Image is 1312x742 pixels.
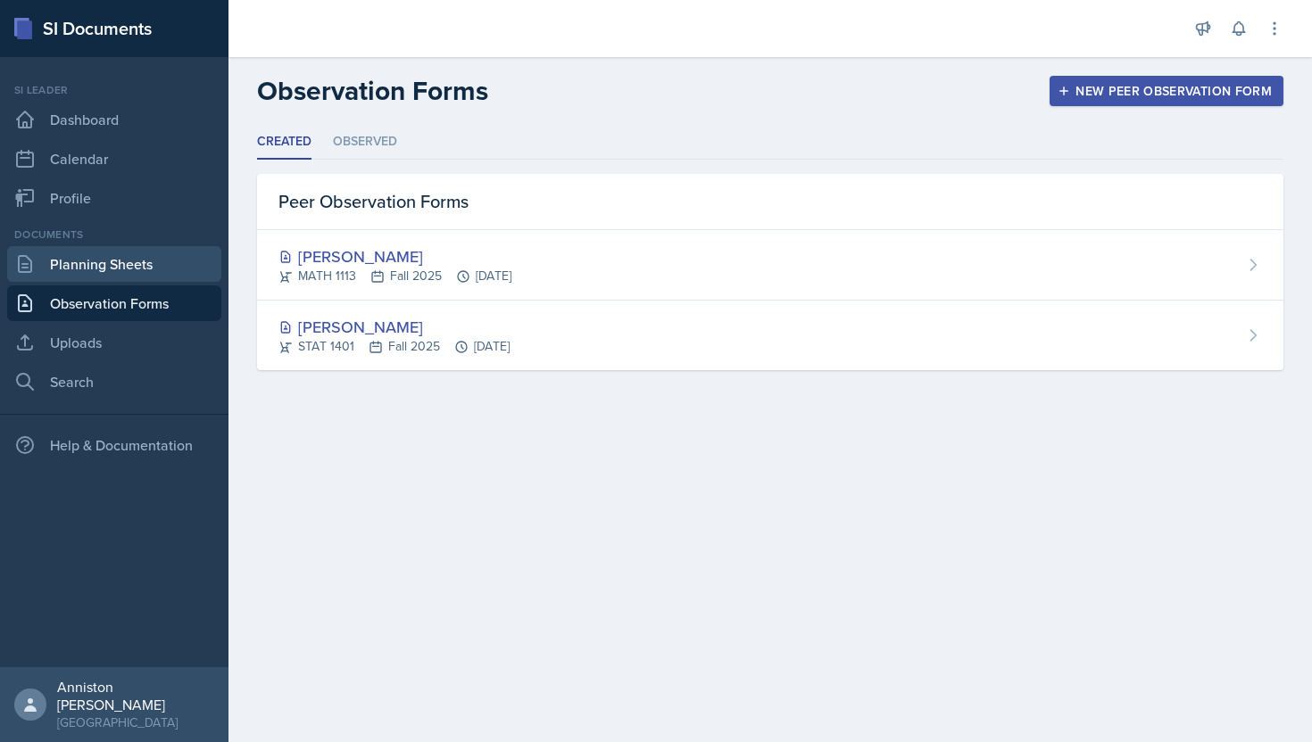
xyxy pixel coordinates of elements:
div: Help & Documentation [7,427,221,463]
a: Search [7,364,221,400]
div: Anniston [PERSON_NAME] [57,678,214,713]
h2: Observation Forms [257,75,488,107]
a: Profile [7,180,221,216]
a: Dashboard [7,102,221,137]
div: MATH 1113 Fall 2025 [DATE] [278,267,511,285]
div: [GEOGRAPHIC_DATA] [57,713,214,731]
a: Planning Sheets [7,246,221,282]
a: [PERSON_NAME] STAT 1401Fall 2025[DATE] [257,301,1283,370]
div: [PERSON_NAME] [278,244,511,268]
div: STAT 1401 Fall 2025 [DATE] [278,337,510,356]
div: Si leader [7,82,221,98]
a: Calendar [7,141,221,177]
div: Documents [7,227,221,243]
a: Uploads [7,325,221,360]
div: Peer Observation Forms [257,174,1283,230]
div: New Peer Observation Form [1061,84,1272,98]
li: Observed [333,125,397,160]
button: New Peer Observation Form [1050,76,1283,106]
div: [PERSON_NAME] [278,315,510,339]
a: Observation Forms [7,285,221,321]
li: Created [257,125,311,160]
a: [PERSON_NAME] MATH 1113Fall 2025[DATE] [257,230,1283,301]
